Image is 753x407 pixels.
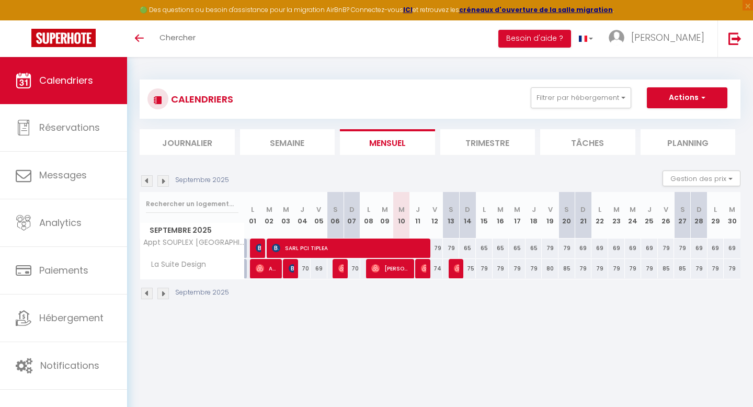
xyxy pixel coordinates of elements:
span: Calendriers [39,74,93,87]
abbr: V [316,205,321,214]
button: Actions [647,87,727,108]
div: 69 [724,239,740,258]
div: 79 [641,259,658,278]
img: Super Booking [31,29,96,47]
th: 05 [311,192,327,239]
a: créneaux d'ouverture de la salle migration [459,5,613,14]
div: 79 [542,239,558,258]
abbr: M [266,205,272,214]
th: 14 [459,192,476,239]
abbr: M [514,205,520,214]
li: Semaine [240,129,335,155]
li: Tâches [540,129,635,155]
th: 30 [724,192,740,239]
div: 85 [658,259,675,278]
div: 79 [443,239,460,258]
th: 07 [344,192,360,239]
li: Mensuel [340,129,435,155]
div: 79 [558,239,575,258]
div: 65 [459,239,476,258]
abbr: M [630,205,636,214]
div: 79 [691,259,708,278]
div: 79 [426,239,443,258]
abbr: M [729,205,735,214]
th: 21 [575,192,592,239]
a: ... [PERSON_NAME] [601,20,717,57]
th: 02 [261,192,278,239]
div: 69 [575,239,592,258]
div: 85 [674,259,691,278]
div: 65 [476,239,493,258]
div: 75 [459,259,476,278]
th: 04 [294,192,311,239]
th: 12 [426,192,443,239]
a: ICI [403,5,413,14]
abbr: D [465,205,470,214]
div: 69 [591,239,608,258]
th: 26 [658,192,675,239]
th: 28 [691,192,708,239]
th: 13 [443,192,460,239]
abbr: J [300,205,304,214]
abbr: L [367,205,370,214]
div: 79 [708,259,724,278]
div: 74 [426,259,443,278]
span: [PERSON_NAME] [454,258,460,278]
div: 79 [608,259,625,278]
abbr: M [283,205,289,214]
span: Isabelle Et [338,258,344,278]
div: 65 [526,239,542,258]
img: ... [609,30,624,46]
span: Analytics [39,216,82,229]
abbr: V [548,205,553,214]
div: 79 [658,239,675,258]
th: 19 [542,192,558,239]
th: 09 [376,192,393,239]
div: 79 [493,259,509,278]
span: [PERSON_NAME] [256,238,261,258]
abbr: S [564,205,569,214]
abbr: S [449,205,453,214]
button: Filtrer par hébergement [531,87,631,108]
div: 79 [476,259,493,278]
th: 29 [708,192,724,239]
th: 15 [476,192,493,239]
th: 17 [509,192,526,239]
div: 65 [509,239,526,258]
span: Paiements [39,264,88,277]
span: Notifications [40,359,99,372]
div: 69 [625,239,642,258]
abbr: D [697,205,702,214]
abbr: L [598,205,601,214]
th: 06 [327,192,344,239]
abbr: L [251,205,254,214]
div: 69 [608,239,625,258]
abbr: S [680,205,685,214]
div: 79 [625,259,642,278]
span: Appt SOUPLEX [GEOGRAPHIC_DATA][PERSON_NAME] [142,239,246,246]
div: 79 [526,259,542,278]
div: 79 [724,259,740,278]
a: Chercher [152,20,203,57]
li: Trimestre [440,129,535,155]
abbr: M [382,205,388,214]
button: Gestion des prix [663,171,740,186]
abbr: S [333,205,338,214]
button: Besoin d'aide ? [498,30,571,48]
li: Journalier [140,129,235,155]
th: 03 [278,192,294,239]
div: 70 [294,259,311,278]
span: SARL PCI TIPLEA [272,238,428,258]
div: 69 [708,239,724,258]
span: Messages [39,168,87,182]
th: 23 [608,192,625,239]
span: La Suite Design [142,259,209,270]
span: [PERSON_NAME] [631,31,704,44]
div: 85 [558,259,575,278]
abbr: V [664,205,668,214]
li: Planning [641,129,736,155]
div: 69 [641,239,658,258]
p: Septembre 2025 [175,175,229,185]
